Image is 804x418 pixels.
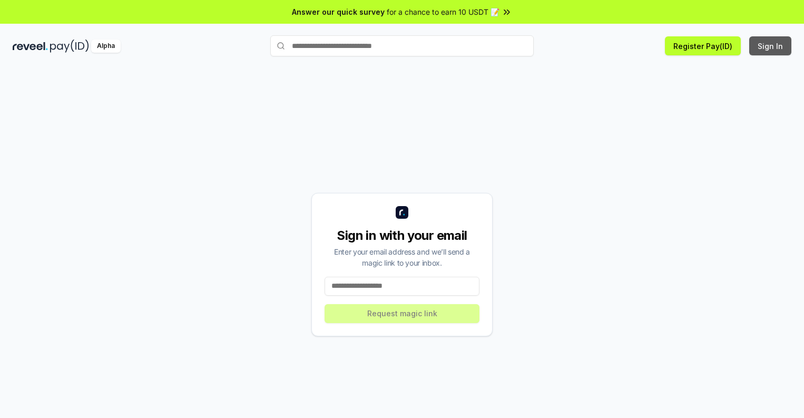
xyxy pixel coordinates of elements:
[50,40,89,53] img: pay_id
[292,6,385,17] span: Answer our quick survey
[387,6,499,17] span: for a chance to earn 10 USDT 📝
[749,36,791,55] button: Sign In
[396,206,408,219] img: logo_small
[325,246,479,268] div: Enter your email address and we’ll send a magic link to your inbox.
[91,40,121,53] div: Alpha
[665,36,741,55] button: Register Pay(ID)
[13,40,48,53] img: reveel_dark
[325,227,479,244] div: Sign in with your email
